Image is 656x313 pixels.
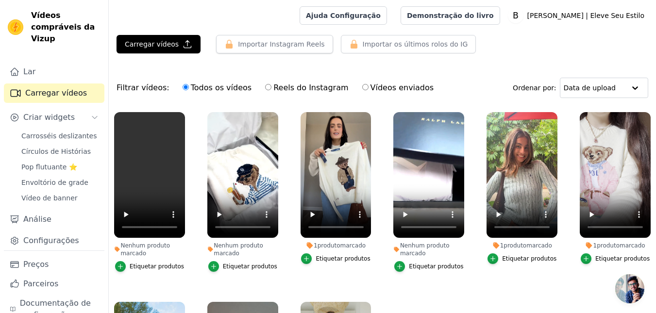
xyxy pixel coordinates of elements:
[400,242,450,257] font: Nenhum produto marcado
[526,242,552,249] font: marcado
[4,83,104,103] a: Carregar vídeos
[8,19,23,35] img: Visualizar
[593,242,597,249] font: 1
[21,163,77,171] font: Pop flutuante ⭐
[23,236,79,245] font: Configurações
[130,263,184,270] font: Etiquetar produtos
[115,261,184,272] button: Etiquetar produtos
[16,176,104,189] a: Envoltório de grade
[117,35,201,53] button: Carregar vídeos
[301,253,370,264] button: Etiquetar produtos
[214,242,263,257] font: Nenhum produto marcado
[125,40,179,48] font: Carregar vídeos
[183,84,189,90] input: Todos os vídeos
[581,253,650,264] button: Etiquetar produtos
[409,263,463,270] font: Etiquetar produtos
[4,210,104,229] a: Análise
[362,84,369,90] input: Vídeos enviados
[597,242,620,249] font: produto
[273,83,348,92] font: Reels do Instagram
[21,194,78,202] font: Vídeo de banner
[21,179,88,186] font: Envoltório de grade
[513,84,556,92] font: Ordenar por:
[216,35,333,53] button: Importar Instagram Reels
[265,84,271,90] input: Reels do Instagram
[500,242,504,249] font: 1
[23,113,75,122] font: Criar widgets
[4,62,104,82] a: Lar
[191,83,252,92] font: Todos os vídeos
[316,255,370,262] font: Etiquetar produtos
[25,88,87,98] font: Carregar vídeos
[314,242,318,249] font: 1
[223,263,277,270] font: Etiquetar produtos
[4,231,104,250] a: Configurações
[595,255,650,262] font: Etiquetar produtos
[16,191,104,205] a: Vídeo de banner
[488,253,556,264] button: Etiquetar produtos
[513,11,519,20] text: B
[401,6,500,25] a: Demonstração do livro
[21,132,97,140] font: Carrosséis deslizantes
[23,67,35,76] font: Lar
[120,242,170,257] font: Nenhum produto marcado
[363,40,468,48] font: Importar os últimos rolos do IG
[16,160,104,174] a: Pop flutuante ⭐
[4,274,104,294] a: Parceiros
[394,261,463,272] button: Etiquetar produtos
[504,242,526,249] font: produto
[306,12,381,19] font: Ajuda Configuração
[340,242,366,249] font: marcado
[4,108,104,127] button: Criar widgets
[508,7,648,24] button: B [PERSON_NAME] | Eleve Seu Estilo
[341,35,476,53] button: Importar os últimos rolos do IG
[16,145,104,158] a: Círculos de Histórias
[4,255,104,274] a: Preços
[23,214,51,224] font: Análise
[620,242,645,249] font: marcado
[208,261,277,272] button: Etiquetar produtos
[615,274,644,303] div: Bate-papo aberto
[23,260,49,269] font: Preços
[527,12,644,19] font: [PERSON_NAME] | Eleve Seu Estilo
[31,11,95,43] font: Vídeos compráveis ​​da Vizup
[117,83,169,92] font: Filtrar vídeos:
[318,242,340,249] font: produto
[21,148,91,155] font: Círculos de Histórias
[23,279,58,288] font: Parceiros
[16,129,104,143] a: Carrosséis deslizantes
[407,12,494,19] font: Demonstração do livro
[300,6,387,25] a: Ajuda Configuração
[238,40,324,48] font: Importar Instagram Reels
[502,255,556,262] font: Etiquetar produtos
[370,83,434,92] font: Vídeos enviados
